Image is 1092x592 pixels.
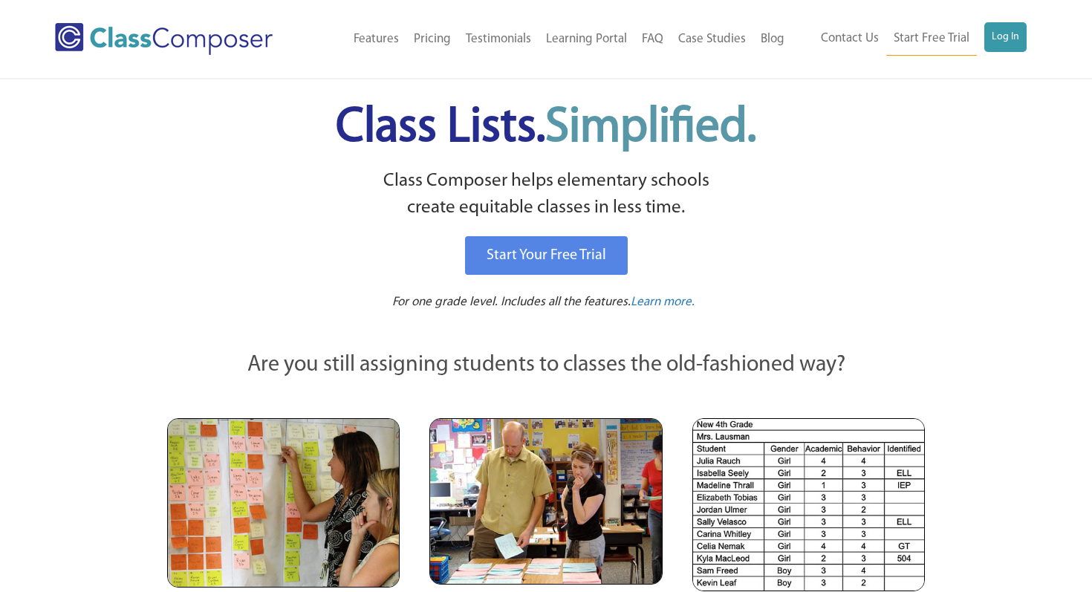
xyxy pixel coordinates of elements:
[167,418,400,588] img: Teachers Looking at Sticky Notes
[692,418,925,591] img: Spreadsheets
[631,293,695,312] a: Learn more.
[458,23,539,56] a: Testimonials
[671,23,753,56] a: Case Studies
[539,23,634,56] a: Learning Portal
[631,296,695,308] span: Learn more.
[165,168,927,222] p: Class Composer helps elementary schools create equitable classes in less time.
[465,236,628,275] a: Start Your Free Trial
[792,22,1027,56] nav: Header Menu
[886,22,977,56] a: Start Free Trial
[346,23,406,56] a: Features
[984,22,1027,52] a: Log In
[753,23,792,56] a: Blog
[167,349,925,382] p: Are you still assigning students to classes the old-fashioned way?
[392,296,631,308] span: For one grade level. Includes all the features.
[55,23,273,55] img: Class Composer
[336,104,756,152] span: Class Lists.
[545,104,756,152] span: Simplified.
[813,22,886,55] a: Contact Us
[487,248,606,263] span: Start Your Free Trial
[634,23,671,56] a: FAQ
[429,418,662,584] img: Blue and Pink Paper Cards
[311,23,792,56] nav: Header Menu
[406,23,458,56] a: Pricing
